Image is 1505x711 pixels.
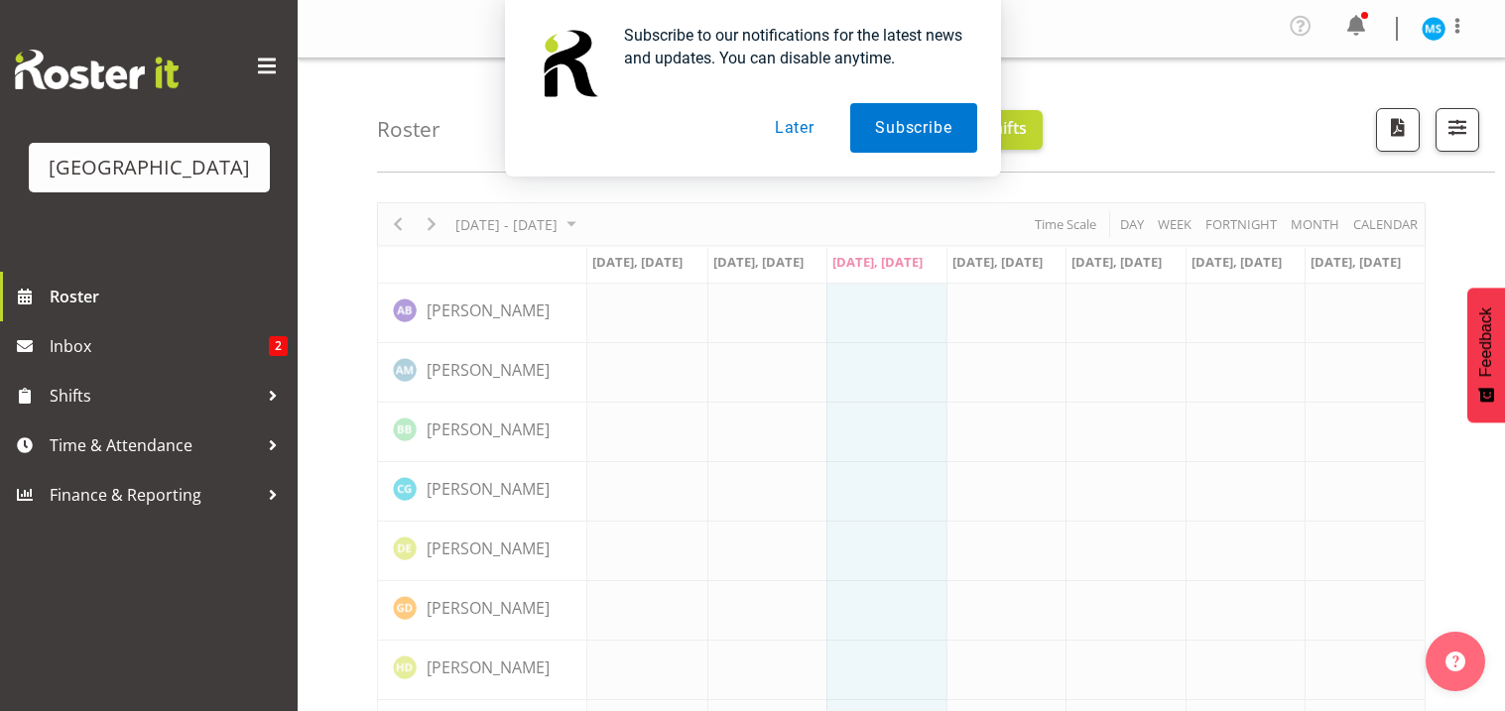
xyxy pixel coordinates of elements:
[529,24,608,103] img: notification icon
[269,336,288,356] span: 2
[50,282,288,311] span: Roster
[1467,288,1505,422] button: Feedback - Show survey
[50,331,269,361] span: Inbox
[608,24,977,69] div: Subscribe to our notifications for the latest news and updates. You can disable anytime.
[750,103,839,153] button: Later
[850,103,976,153] button: Subscribe
[50,381,258,411] span: Shifts
[1477,307,1495,377] span: Feedback
[50,430,258,460] span: Time & Attendance
[1445,652,1465,671] img: help-xxl-2.png
[50,480,258,510] span: Finance & Reporting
